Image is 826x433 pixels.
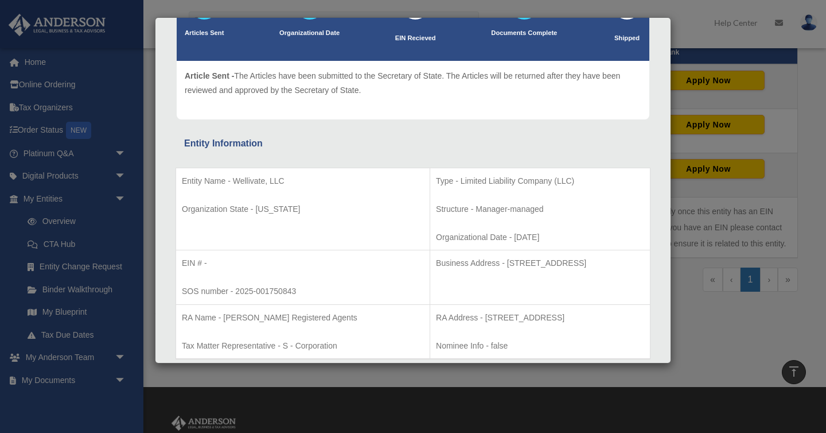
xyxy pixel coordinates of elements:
p: The Articles have been submitted to the Secretary of State. The Articles will be returned after t... [185,69,641,97]
p: Nominee Info - false [436,339,644,353]
p: EIN Recieved [395,33,436,44]
p: RA Address - [STREET_ADDRESS] [436,311,644,325]
p: Documents Complete [491,28,557,39]
p: Type - Limited Liability Company (LLC) [436,174,644,188]
div: Entity Information [184,136,642,152]
p: EIN # - [182,256,424,270]
p: Organizational Date [279,28,340,39]
span: Article Sent - [185,71,234,80]
p: Business Address - [STREET_ADDRESS] [436,256,644,270]
p: Articles Sent [185,28,224,39]
p: Entity Name - Wellivate, LLC [182,174,424,188]
p: RA Name - [PERSON_NAME] Registered Agents [182,311,424,325]
p: Tax Matter Representative - S - Corporation [182,339,424,353]
p: Structure - Manager-managed [436,202,644,216]
p: Organization State - [US_STATE] [182,202,424,216]
p: Shipped [613,33,641,44]
p: SOS number - 2025-001750843 [182,284,424,299]
p: Organizational Date - [DATE] [436,230,644,245]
